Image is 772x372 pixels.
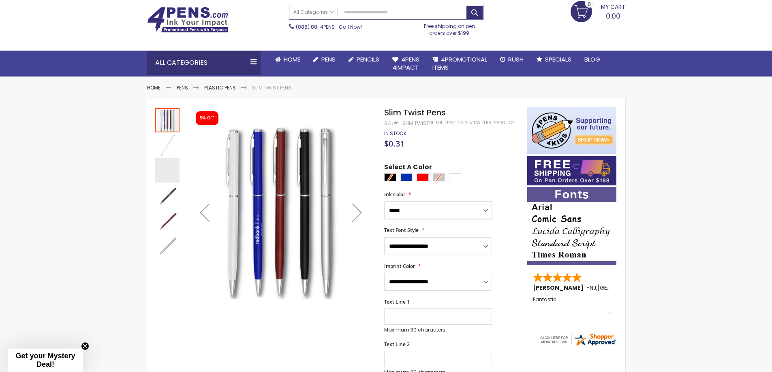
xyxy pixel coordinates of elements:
[15,352,75,368] span: Get your Mystery Deal!
[155,208,180,233] img: Slim Twist Pens
[384,327,492,333] p: Maximum 30 characters
[571,1,625,21] a: 0.00 0
[384,263,415,270] span: Imprint Color
[296,23,362,30] span: - Call Now!
[400,173,413,181] div: Blue
[533,284,586,292] span: [PERSON_NAME]
[296,23,335,30] a: (888) 88-4PENS
[432,55,487,72] span: 4PROMOTIONAL ITEMS
[384,341,410,348] span: Text Line 2
[384,298,410,305] span: Text Line 1
[155,234,180,258] img: Slim Twist Pens
[384,163,432,174] span: Select A Color
[415,20,483,36] div: Free shipping on pen orders over $199
[527,107,616,154] img: 4pens 4 kids
[539,332,617,347] img: 4pens.com widget logo
[200,115,214,121] div: 5% OFF
[188,107,221,317] div: Previous
[539,342,617,349] a: 4pens.com certificate URL
[402,120,429,127] div: Slim Twist
[321,55,336,64] span: Pens
[384,107,446,118] span: Slim Twist Pens
[269,51,307,68] a: Home
[8,349,83,372] div: Get your Mystery Deal!Close teaser
[584,55,600,64] span: Blog
[155,233,180,258] div: Slim Twist Pens
[449,173,461,181] div: White
[527,187,616,265] img: font-personalization-examples
[588,0,591,8] span: 0
[417,173,429,181] div: Red
[342,51,386,68] a: Pencils
[341,107,373,317] div: Next
[204,84,236,91] a: Plastic Pens
[155,157,180,183] div: Slim Twist Pens
[384,120,399,127] strong: SKU
[429,120,514,126] a: Be the first to review this product
[188,119,374,304] img: Slim Twist Pens
[527,156,616,185] img: Free shipping on orders over $199
[147,7,228,33] img: 4Pens Custom Pens and Promotional Products
[307,51,342,68] a: Pens
[586,284,657,292] span: - ,
[252,85,291,91] li: Slim Twist Pens
[508,55,524,64] span: Rush
[426,51,494,77] a: 4PROMOTIONALITEMS
[147,51,261,75] div: All Categories
[384,130,406,137] div: Availability
[155,133,180,157] img: Slim Twist Pens
[177,84,188,91] a: Pens
[392,55,419,72] span: 4Pens 4impact
[155,183,180,208] img: Slim Twist Pens
[384,227,419,234] span: Text Font Style
[578,51,607,68] a: Blog
[386,51,426,77] a: 4Pens4impact
[147,84,160,91] a: Home
[155,183,180,208] div: Slim Twist Pens
[545,55,571,64] span: Specials
[81,342,89,350] button: Close teaser
[155,208,180,233] div: Slim Twist Pens
[597,284,657,292] span: [GEOGRAPHIC_DATA]
[494,51,530,68] a: Rush
[293,9,334,15] span: All Categories
[284,55,300,64] span: Home
[606,11,620,21] span: 0.00
[384,130,406,137] span: In stock
[357,55,379,64] span: Pencils
[155,107,180,132] div: Slim Twist Pens
[384,138,404,149] span: $0.31
[384,191,405,198] span: Ink Color
[530,51,578,68] a: Specials
[590,284,596,292] span: NJ
[533,297,612,314] div: Fantastic
[289,5,338,19] a: All Categories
